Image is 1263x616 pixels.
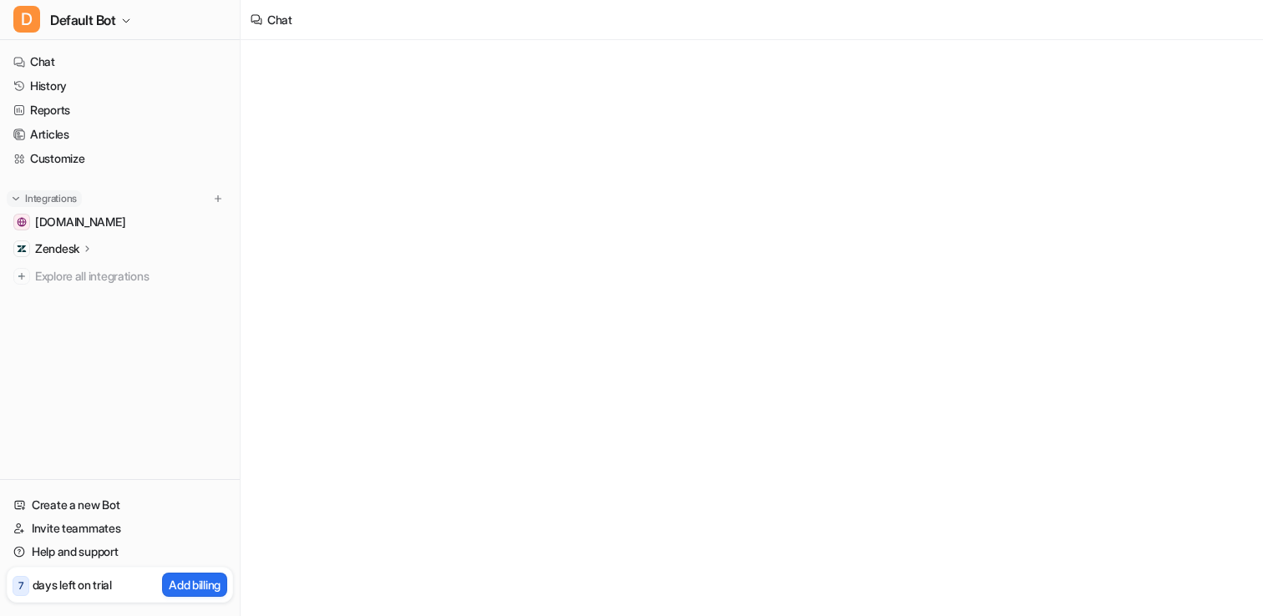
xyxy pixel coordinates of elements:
span: D [13,6,40,33]
img: Zendesk [17,244,27,254]
span: Explore all integrations [35,263,226,290]
a: History [7,74,233,98]
a: Reports [7,98,233,122]
a: Help and support [7,540,233,563]
a: help.brightpattern.com[DOMAIN_NAME] [7,210,233,234]
img: explore all integrations [13,268,30,285]
a: Articles [7,123,233,146]
img: expand menu [10,193,22,204]
a: Invite teammates [7,517,233,540]
img: help.brightpattern.com [17,217,27,227]
a: Explore all integrations [7,265,233,288]
p: Integrations [25,192,77,205]
span: [DOMAIN_NAME] [35,214,125,230]
p: Zendesk [35,240,79,257]
div: Chat [267,11,292,28]
a: Chat [7,50,233,73]
p: days left on trial [33,576,112,593]
a: Create a new Bot [7,493,233,517]
p: Add billing [169,576,221,593]
span: Default Bot [50,8,116,32]
p: 7 [18,578,23,593]
a: Customize [7,147,233,170]
button: Integrations [7,190,82,207]
img: menu_add.svg [212,193,224,204]
button: Add billing [162,573,227,597]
